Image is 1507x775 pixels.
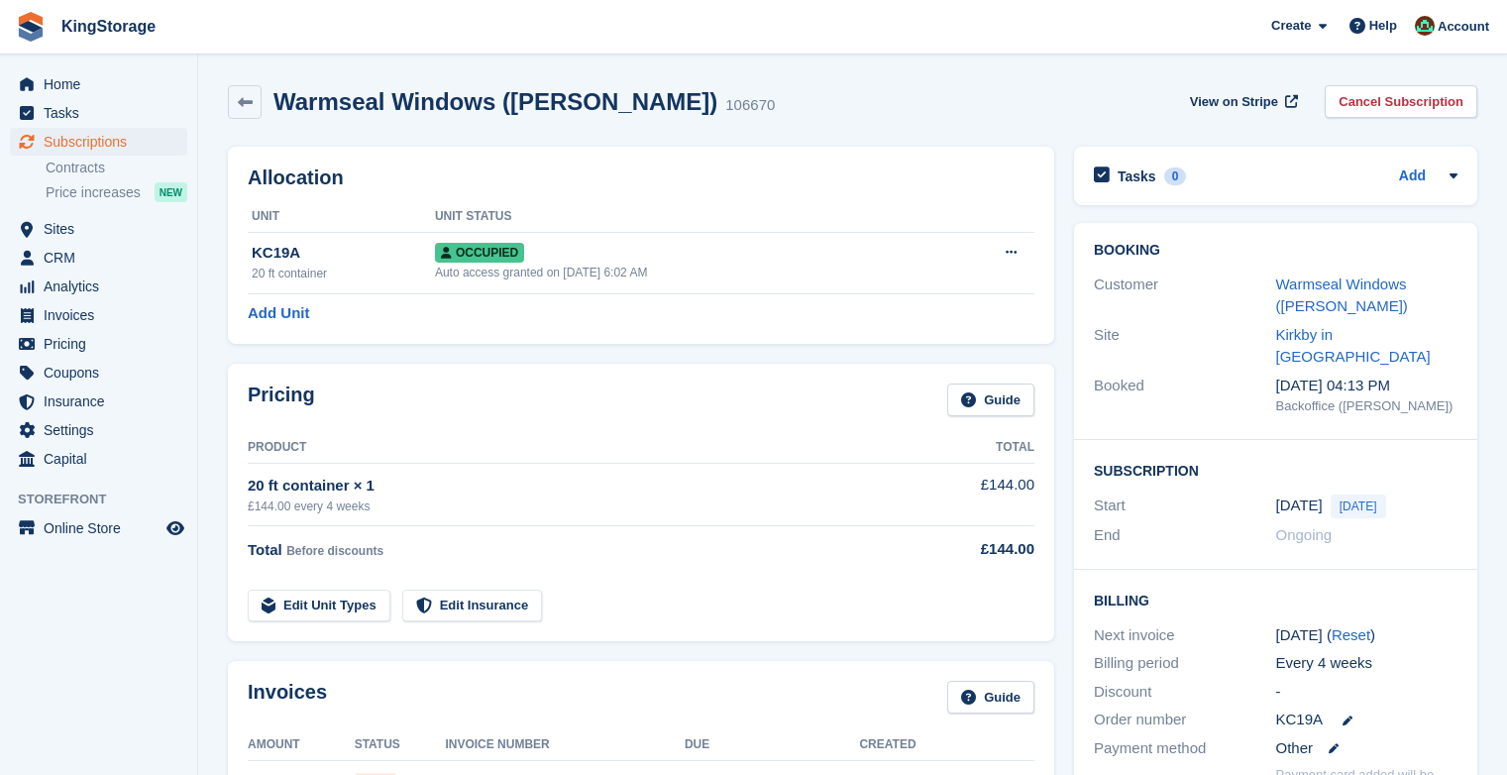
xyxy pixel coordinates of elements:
[947,681,1034,714] a: Guide
[1276,396,1458,416] div: Backoffice ([PERSON_NAME])
[1276,681,1458,704] div: -
[286,544,383,558] span: Before discounts
[913,538,1034,561] div: £144.00
[248,384,315,416] h2: Pricing
[1094,681,1276,704] div: Discount
[1094,375,1276,416] div: Booked
[54,10,163,43] a: KingStorage
[1438,17,1489,37] span: Account
[1325,85,1477,118] a: Cancel Subscription
[1276,495,1323,517] time: 2025-09-08 00:00:00 UTC
[1094,324,1276,369] div: Site
[435,264,936,281] div: Auto access granted on [DATE] 6:02 AM
[1276,709,1324,731] span: KC19A
[44,70,162,98] span: Home
[46,181,187,203] a: Price increases NEW
[248,166,1034,189] h2: Allocation
[16,12,46,42] img: stora-icon-8386f47178a22dfd0bd8f6a31ec36ba5ce8667c1dd55bd0f319d3a0aa187defe.svg
[859,729,1034,761] th: Created
[1094,624,1276,647] div: Next invoice
[1118,167,1156,185] h2: Tasks
[18,490,197,509] span: Storefront
[44,128,162,156] span: Subscriptions
[1094,524,1276,547] div: End
[1094,495,1276,518] div: Start
[10,359,187,387] a: menu
[435,201,936,233] th: Unit Status
[947,384,1034,416] a: Guide
[44,273,162,300] span: Analytics
[155,182,187,202] div: NEW
[248,729,355,761] th: Amount
[1276,276,1408,315] a: Warmseal Windows ([PERSON_NAME])
[10,514,187,542] a: menu
[1276,375,1458,397] div: [DATE] 04:13 PM
[248,590,390,622] a: Edit Unit Types
[1415,16,1435,36] img: John King
[355,729,446,761] th: Status
[10,330,187,358] a: menu
[1094,274,1276,318] div: Customer
[252,242,435,265] div: KC19A
[1094,460,1457,480] h2: Subscription
[1276,652,1458,675] div: Every 4 weeks
[163,516,187,540] a: Preview store
[248,201,435,233] th: Unit
[10,416,187,444] a: menu
[248,432,913,464] th: Product
[725,94,775,117] div: 106670
[44,416,162,444] span: Settings
[1094,243,1457,259] h2: Booking
[445,729,685,761] th: Invoice Number
[248,541,282,558] span: Total
[10,99,187,127] a: menu
[44,514,162,542] span: Online Store
[10,128,187,156] a: menu
[248,302,309,325] a: Add Unit
[44,215,162,243] span: Sites
[10,445,187,473] a: menu
[1271,16,1311,36] span: Create
[1182,85,1302,118] a: View on Stripe
[1399,166,1426,188] a: Add
[1332,626,1370,643] a: Reset
[44,387,162,415] span: Insurance
[44,244,162,272] span: CRM
[44,359,162,387] span: Coupons
[248,498,913,515] div: £144.00 every 4 weeks
[273,88,717,115] h2: Warmseal Windows ([PERSON_NAME])
[1276,624,1458,647] div: [DATE] ( )
[1094,709,1276,731] div: Order number
[44,99,162,127] span: Tasks
[10,301,187,329] a: menu
[44,301,162,329] span: Invoices
[44,330,162,358] span: Pricing
[10,273,187,300] a: menu
[1164,167,1187,185] div: 0
[435,243,524,263] span: Occupied
[1190,92,1278,112] span: View on Stripe
[46,159,187,177] a: Contracts
[1276,737,1458,760] div: Other
[1276,326,1431,366] a: Kirkby in [GEOGRAPHIC_DATA]
[1276,526,1333,543] span: Ongoing
[1369,16,1397,36] span: Help
[248,681,327,714] h2: Invoices
[252,265,435,282] div: 20 ft container
[10,387,187,415] a: menu
[685,729,860,761] th: Due
[1094,652,1276,675] div: Billing period
[913,463,1034,525] td: £144.00
[10,70,187,98] a: menu
[1094,590,1457,609] h2: Billing
[46,183,141,202] span: Price increases
[10,244,187,272] a: menu
[10,215,187,243] a: menu
[1331,495,1386,518] span: [DATE]
[248,475,913,498] div: 20 ft container × 1
[44,445,162,473] span: Capital
[913,432,1034,464] th: Total
[402,590,543,622] a: Edit Insurance
[1094,737,1276,760] div: Payment method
